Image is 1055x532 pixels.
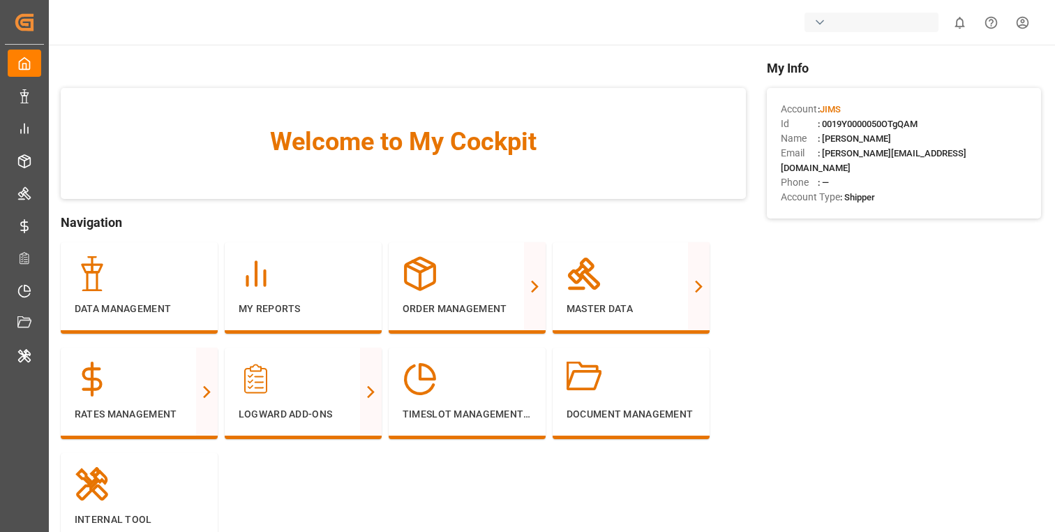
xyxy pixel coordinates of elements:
[820,104,841,114] span: JIMS
[818,177,829,188] span: : —
[818,119,918,129] span: : 0019Y0000050OTgQAM
[818,133,891,144] span: : [PERSON_NAME]
[975,7,1007,38] button: Help Center
[781,190,840,205] span: Account Type
[61,213,746,232] span: Navigation
[403,302,532,316] p: Order Management
[75,407,204,422] p: Rates Management
[403,407,532,422] p: Timeslot Management V2
[944,7,975,38] button: show 0 new notifications
[781,148,966,173] span: : [PERSON_NAME][EMAIL_ADDRESS][DOMAIN_NAME]
[781,175,818,190] span: Phone
[781,117,818,131] span: Id
[75,302,204,316] p: Data Management
[840,192,875,202] span: : Shipper
[781,131,818,146] span: Name
[89,123,718,161] span: Welcome to My Cockpit
[818,104,841,114] span: :
[239,302,368,316] p: My Reports
[567,302,696,316] p: Master Data
[767,59,1041,77] span: My Info
[239,407,368,422] p: Logward Add-ons
[781,146,818,161] span: Email
[567,407,696,422] p: Document Management
[781,102,818,117] span: Account
[75,512,204,527] p: Internal Tool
